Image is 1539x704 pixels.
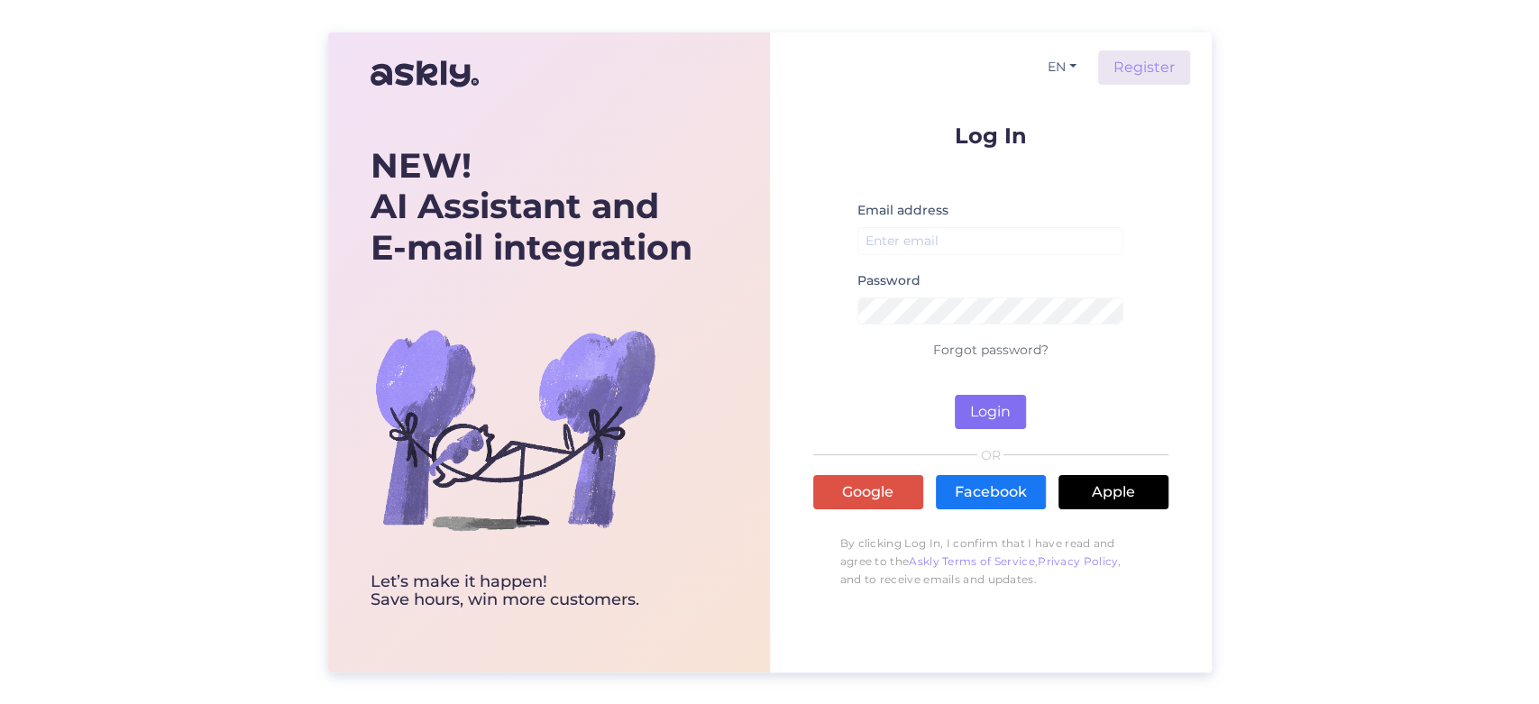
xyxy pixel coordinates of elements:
[955,395,1026,429] button: Login
[371,285,659,573] img: bg-askly
[371,145,692,269] div: AI Assistant and E-mail integration
[1038,554,1118,568] a: Privacy Policy
[977,449,1003,462] span: OR
[371,573,692,609] div: Let’s make it happen! Save hours, win more customers.
[371,52,479,96] img: Askly
[813,475,923,509] a: Google
[1098,50,1190,85] a: Register
[909,554,1035,568] a: Askly Terms of Service
[813,526,1168,598] p: By clicking Log In, I confirm that I have read and agree to the , , and to receive emails and upd...
[1040,54,1084,80] button: EN
[933,342,1049,358] a: Forgot password?
[1058,475,1168,509] a: Apple
[857,201,948,220] label: Email address
[936,475,1046,509] a: Facebook
[857,271,921,290] label: Password
[371,144,472,187] b: NEW!
[857,227,1124,255] input: Enter email
[813,124,1168,147] p: Log In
